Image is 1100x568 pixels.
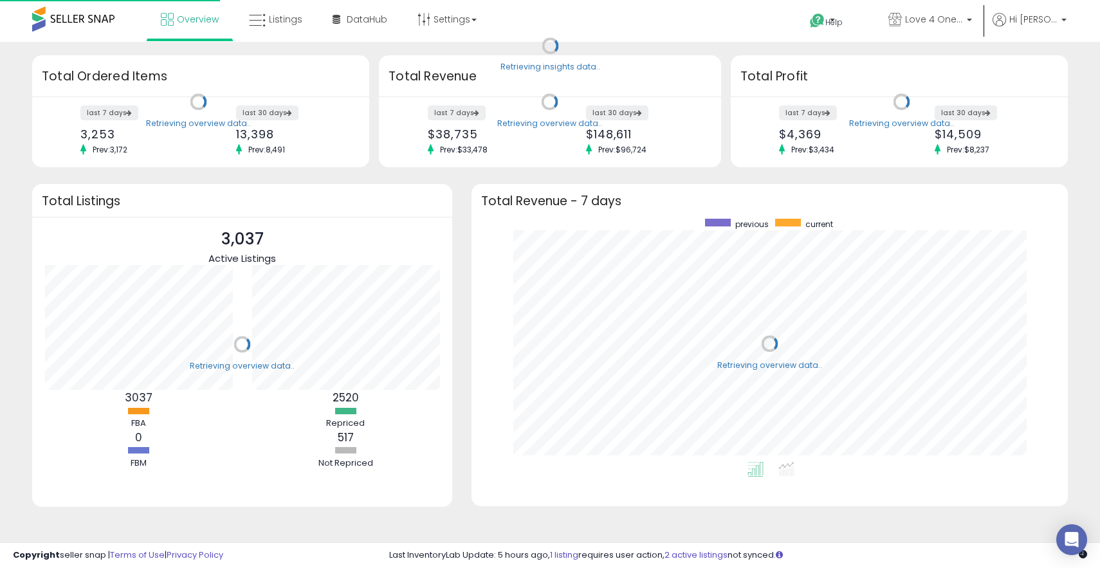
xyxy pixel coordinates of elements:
[177,13,219,26] span: Overview
[167,549,223,561] a: Privacy Policy
[905,13,963,26] span: Love 4 One LLC
[146,118,251,129] div: Retrieving overview data..
[110,549,165,561] a: Terms of Use
[1056,524,1087,555] div: Open Intercom Messenger
[665,549,728,561] a: 2 active listings
[550,549,578,561] a: 1 listing
[497,118,602,129] div: Retrieving overview data..
[190,360,295,372] div: Retrieving overview data..
[717,360,822,371] div: Retrieving overview data..
[1009,13,1058,26] span: Hi [PERSON_NAME]
[776,551,783,559] i: Click here to read more about un-synced listings.
[849,118,954,129] div: Retrieving overview data..
[13,549,60,561] strong: Copyright
[389,549,1088,562] div: Last InventoryLab Update: 5 hours ago, requires user action, not synced.
[825,17,843,28] span: Help
[347,13,387,26] span: DataHub
[800,3,868,42] a: Help
[809,13,825,29] i: Get Help
[993,13,1067,42] a: Hi [PERSON_NAME]
[13,549,223,562] div: seller snap | |
[269,13,302,26] span: Listings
